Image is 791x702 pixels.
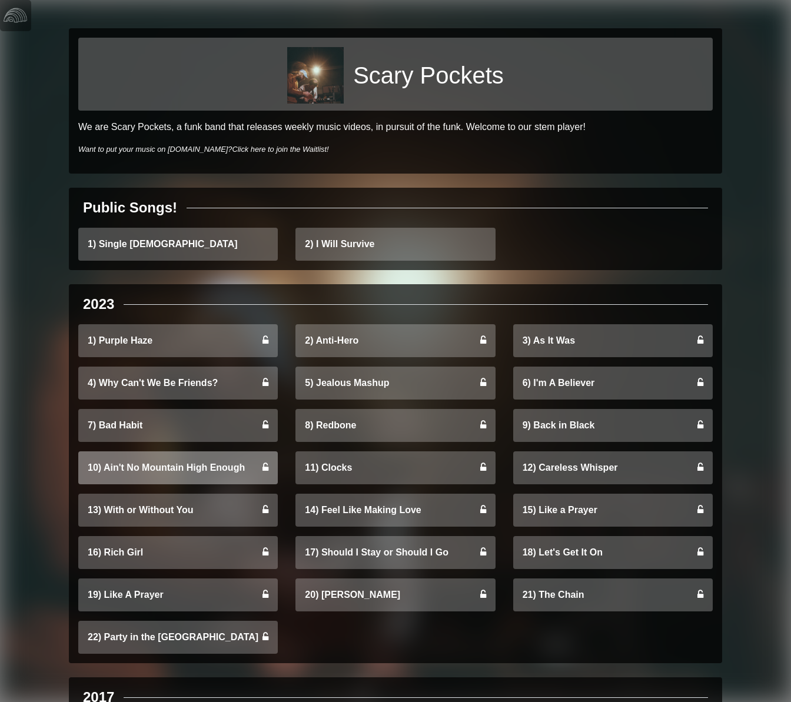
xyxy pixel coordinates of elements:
[78,409,278,442] a: 7) Bad Habit
[78,451,278,484] a: 10) Ain't No Mountain High Enough
[513,494,713,527] a: 15) Like a Prayer
[295,451,495,484] a: 11) Clocks
[295,324,495,357] a: 2) Anti-Hero
[287,47,344,104] img: eb2b9f1fcec850ed7bd0394cef72471172fe51341a211d5a1a78223ca1d8a2ba.jpg
[353,61,504,89] h1: Scary Pockets
[78,367,278,400] a: 4) Why Can't We Be Friends?
[295,409,495,442] a: 8) Redbone
[295,367,495,400] a: 5) Jealous Mashup
[232,145,328,154] a: Click here to join the Waitlist!
[78,536,278,569] a: 16) Rich Girl
[513,367,713,400] a: 6) I'm A Believer
[295,228,495,261] a: 2) I Will Survive
[513,578,713,611] a: 21) The Chain
[295,578,495,611] a: 20) [PERSON_NAME]
[78,145,329,154] i: Want to put your music on [DOMAIN_NAME]?
[83,197,177,218] div: Public Songs!
[4,4,27,27] img: logo-white-4c48a5e4bebecaebe01ca5a9d34031cfd3d4ef9ae749242e8c4bf12ef99f53e8.png
[513,324,713,357] a: 3) As It Was
[78,324,278,357] a: 1) Purple Haze
[78,621,278,654] a: 22) Party in the [GEOGRAPHIC_DATA]
[78,228,278,261] a: 1) Single [DEMOGRAPHIC_DATA]
[83,294,114,315] div: 2023
[295,536,495,569] a: 17) Should I Stay or Should I Go
[513,409,713,442] a: 9) Back in Black
[295,494,495,527] a: 14) Feel Like Making Love
[78,494,278,527] a: 13) With or Without You
[78,578,278,611] a: 19) Like A Prayer
[513,536,713,569] a: 18) Let's Get It On
[513,451,713,484] a: 12) Careless Whisper
[78,120,713,134] p: We are Scary Pockets, a funk band that releases weekly music videos, in pursuit of the funk. Welc...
